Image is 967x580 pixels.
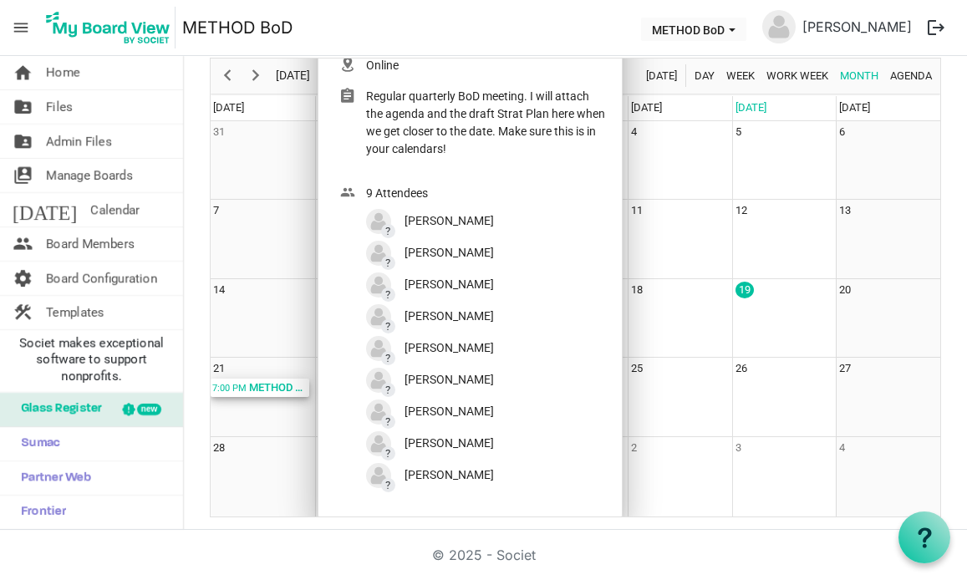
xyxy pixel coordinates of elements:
[839,282,851,298] div: Saturday, September 20, 2025
[213,360,225,377] div: Sunday, September 21, 2025
[13,496,66,529] span: Frontier
[641,18,746,41] button: METHOD BoD dropdownbutton
[366,304,494,329] div: [PERSON_NAME]
[46,262,157,295] span: Board Configuration
[366,241,494,266] div: [PERSON_NAME]
[182,11,293,44] a: METHOD BoD
[366,88,607,158] p: Regular quarterly BoD meeting. I will attach the agenda and the draft Strat Plan here when we get...
[46,125,112,158] span: Admin Files
[213,124,225,140] div: Sunday, August 31, 2025
[839,440,845,456] div: Saturday, October 4, 2025
[692,65,718,86] button: Day
[210,58,941,517] div: of September 2025
[631,282,643,298] div: Thursday, September 18, 2025
[366,272,391,298] img: no-profile-picture.svg
[13,227,33,261] span: people
[41,7,182,48] a: My Board View Logo
[693,65,716,86] span: Day
[725,65,756,86] span: Week
[644,65,680,86] button: Today
[366,368,494,393] div: [PERSON_NAME]
[213,101,244,114] span: [DATE]
[765,65,830,86] span: Work Week
[631,124,637,140] div: Thursday, September 4, 2025
[381,478,395,492] span: ?
[838,65,880,86] span: Month
[839,124,845,140] div: Saturday, September 6, 2025
[366,336,494,361] div: [PERSON_NAME]
[381,415,395,429] span: ?
[366,399,391,425] img: no-profile-picture.svg
[213,440,225,456] div: Sunday, September 28, 2025
[839,202,851,219] div: Saturday, September 13, 2025
[13,159,33,192] span: switch_account
[366,209,391,234] img: no-profile-picture.svg
[366,209,494,234] div: [PERSON_NAME]
[366,463,391,488] img: no-profile-picture.svg
[381,446,395,460] span: ?
[381,287,395,302] span: ?
[919,10,954,45] button: logout
[366,431,494,456] div: [PERSON_NAME]
[13,125,33,158] span: folder_shared
[90,193,140,226] span: Calendar
[216,65,239,86] button: Previous
[13,56,33,89] span: home
[735,440,741,456] div: Friday, October 3, 2025
[764,65,832,86] button: Work Week
[273,65,333,86] button: September 2025
[213,202,219,219] div: Sunday, September 7, 2025
[13,461,91,495] span: Partner Web
[274,65,312,86] span: [DATE]
[432,547,536,563] a: © 2025 - Societ
[46,159,133,192] span: Manage Boards
[211,379,247,397] div: 7:00 PM
[366,185,494,202] div: 9 Attendees
[381,319,395,333] span: ?
[8,334,176,384] span: Societ makes exceptional software to support nonprofits.
[631,202,643,219] div: Thursday, September 11, 2025
[631,360,643,377] div: Thursday, September 25, 2025
[13,296,33,329] span: construction
[5,12,37,43] span: menu
[735,202,747,219] div: Friday, September 12, 2025
[245,65,267,86] button: Next
[644,65,679,86] span: [DATE]
[735,101,766,114] span: [DATE]
[839,360,851,377] div: Saturday, September 27, 2025
[735,282,754,298] div: Friday, September 19, 2025
[724,65,758,86] button: Week
[631,101,662,114] span: [DATE]
[13,393,102,426] span: Glass Register
[888,65,934,86] span: Agenda
[242,59,270,94] div: next period
[366,431,391,456] img: no-profile-picture.svg
[13,262,33,295] span: settings
[631,440,637,456] div: Thursday, October 2, 2025
[762,10,796,43] img: no-profile-picture.svg
[13,427,60,460] span: Sumac
[796,10,919,43] a: [PERSON_NAME]
[366,304,391,329] img: no-profile-picture.svg
[366,241,391,266] img: no-profile-picture.svg
[41,7,176,48] img: My Board View Logo
[13,90,33,124] span: folder_shared
[213,59,242,94] div: previous period
[381,351,395,365] span: ?
[735,124,741,140] div: Friday, September 5, 2025
[366,57,399,74] div: Online
[381,256,395,270] span: ?
[46,296,104,329] span: Templates
[213,282,225,298] div: Sunday, September 14, 2025
[270,59,336,94] div: September 2025
[381,383,395,397] span: ?
[366,463,494,488] div: [PERSON_NAME]
[839,101,870,114] span: [DATE]
[735,360,747,377] div: Friday, September 26, 2025
[340,185,366,495] span: people
[366,368,391,393] img: no-profile-picture.svg
[211,379,309,397] div: METHOD Board Meeting Begin From Sunday, September 21, 2025 at 7:00:00 PM GMT-07:00 Ends At Sunday...
[381,224,395,238] span: ?
[137,404,161,415] div: new
[366,272,494,298] div: [PERSON_NAME]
